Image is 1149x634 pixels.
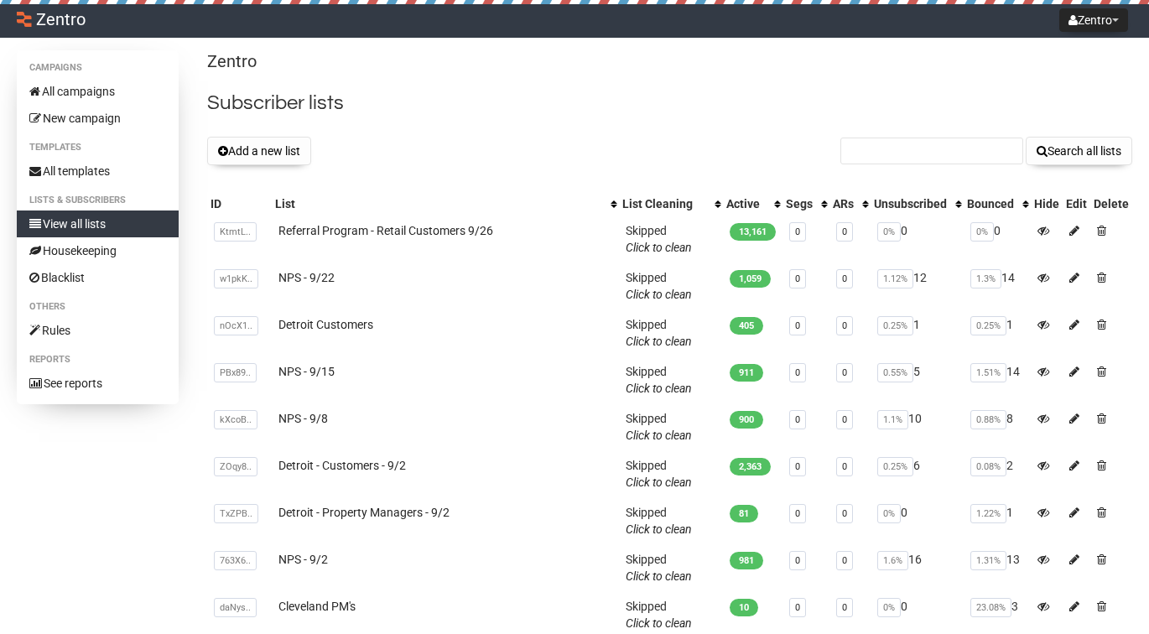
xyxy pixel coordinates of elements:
a: Detroit - Customers - 9/2 [278,459,406,472]
span: 1.6% [877,551,908,570]
span: Skipped [626,553,692,583]
span: 1.31% [970,551,1006,570]
span: 911 [730,364,763,382]
td: 1 [964,497,1031,544]
span: Skipped [626,271,692,301]
td: 1 [871,309,964,356]
p: Zentro [207,50,1132,73]
a: Click to clean [626,475,692,489]
a: NPS - 9/22 [278,271,335,284]
a: Rules [17,317,179,344]
span: 900 [730,411,763,429]
td: 0 [871,216,964,262]
a: 0 [795,414,800,425]
div: ID [211,195,268,212]
span: 1.51% [970,363,1006,382]
span: 1,059 [730,270,771,288]
span: 10 [730,599,758,616]
li: Others [17,297,179,317]
a: Click to clean [626,616,692,630]
span: 0.25% [877,457,913,476]
a: 0 [842,602,847,613]
th: ARs: No sort applied, activate to apply an ascending sort [829,192,871,216]
th: ID: No sort applied, sorting is disabled [207,192,272,216]
span: PBx89.. [214,363,257,382]
td: 10 [871,403,964,450]
span: KtmtL.. [214,222,257,242]
td: 12 [871,262,964,309]
span: kXcoB.. [214,410,257,429]
a: NPS - 9/15 [278,365,335,378]
span: 81 [730,505,758,522]
span: 1.22% [970,504,1006,523]
th: Bounced: No sort applied, activate to apply an ascending sort [964,192,1031,216]
a: Click to clean [626,335,692,348]
a: Blacklist [17,264,179,291]
span: 0% [970,222,994,242]
a: All templates [17,158,179,184]
a: Click to clean [626,522,692,536]
li: Templates [17,138,179,158]
a: NPS - 9/2 [278,553,328,566]
a: Cleveland PM's [278,600,356,613]
button: Search all lists [1026,137,1132,165]
a: NPS - 9/8 [278,412,328,425]
td: 8 [964,403,1031,450]
span: Skipped [626,459,692,489]
li: Lists & subscribers [17,190,179,210]
span: 981 [730,552,763,569]
span: 1.1% [877,410,908,429]
div: Active [726,195,766,212]
th: Active: No sort applied, activate to apply an ascending sort [723,192,782,216]
th: Segs: No sort applied, activate to apply an ascending sort [782,192,829,216]
img: 1.png [17,12,32,27]
a: Detroit Customers [278,318,373,331]
a: 0 [842,367,847,378]
li: Reports [17,350,179,370]
a: 0 [795,555,800,566]
a: Detroit - Property Managers - 9/2 [278,506,450,519]
div: Delete [1094,195,1129,212]
span: ZOqy8.. [214,457,257,476]
th: Hide: No sort applied, sorting is disabled [1031,192,1063,216]
a: Referral Program - Retail Customers 9/26 [278,224,493,237]
a: Housekeeping [17,237,179,264]
div: List [275,195,602,212]
span: 0.08% [970,457,1006,476]
a: View all lists [17,210,179,237]
span: 1.12% [877,269,913,288]
span: 13,161 [730,223,776,241]
td: 0 [964,216,1031,262]
a: 0 [795,461,800,472]
span: 0.88% [970,410,1006,429]
span: 0% [877,598,901,617]
a: 0 [795,367,800,378]
a: 0 [795,320,800,331]
div: Hide [1034,195,1059,212]
span: 405 [730,317,763,335]
a: See reports [17,370,179,397]
span: 0.25% [970,316,1006,335]
td: 14 [964,356,1031,403]
a: Click to clean [626,241,692,254]
button: Zentro [1059,8,1128,32]
a: New campaign [17,105,179,132]
a: 0 [842,320,847,331]
a: 0 [795,226,800,237]
td: 1 [964,309,1031,356]
span: Skipped [626,365,692,395]
a: 0 [795,273,800,284]
div: Segs [786,195,813,212]
td: 13 [964,544,1031,591]
a: Click to clean [626,288,692,301]
th: List: No sort applied, activate to apply an ascending sort [272,192,619,216]
span: Skipped [626,600,692,630]
span: 0% [877,222,901,242]
a: Click to clean [626,382,692,395]
div: List Cleaning [622,195,706,212]
th: Delete: No sort applied, sorting is disabled [1090,192,1132,216]
th: Unsubscribed: No sort applied, activate to apply an ascending sort [871,192,964,216]
td: 16 [871,544,964,591]
a: 0 [842,226,847,237]
span: Skipped [626,506,692,536]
